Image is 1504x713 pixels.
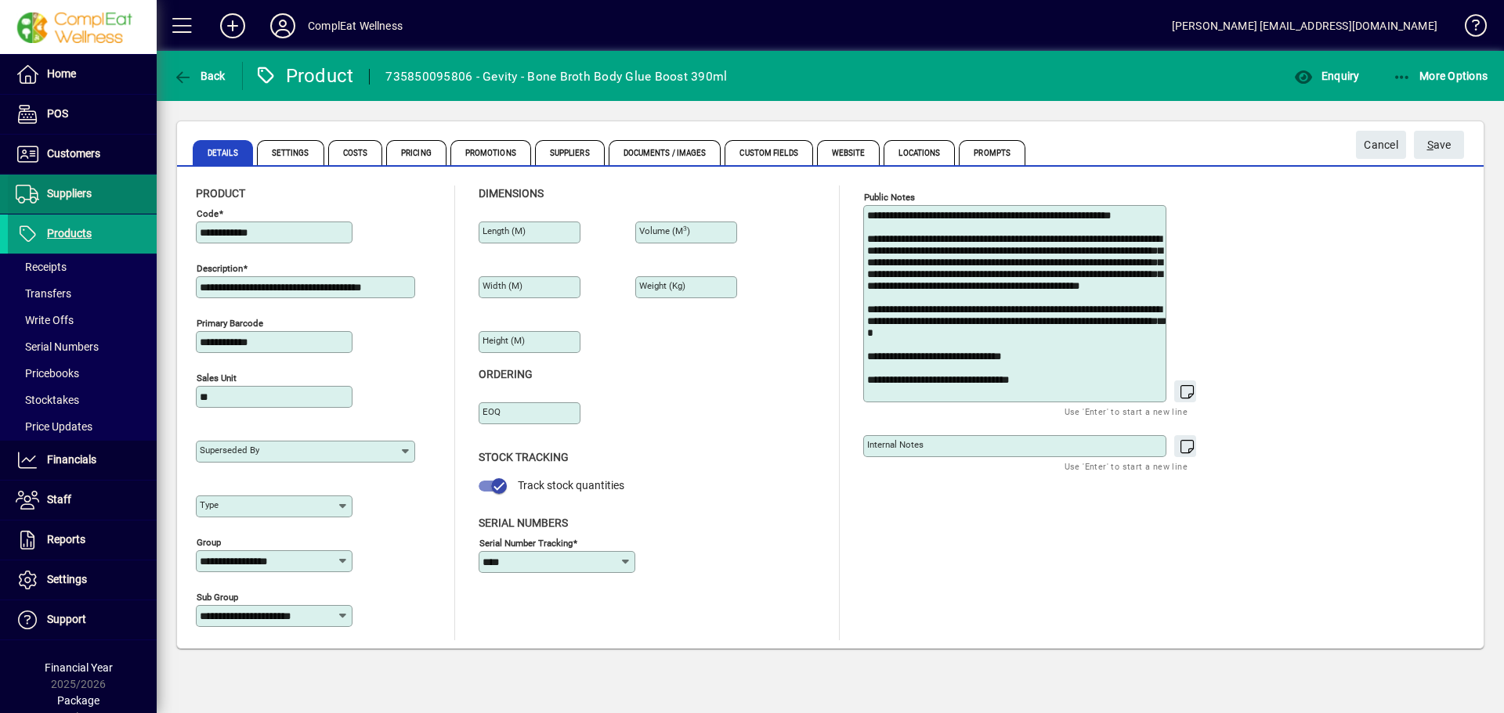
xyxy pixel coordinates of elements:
mat-label: Code [197,208,219,219]
span: Promotions [450,140,531,165]
span: Staff [47,493,71,506]
span: Financials [47,453,96,466]
span: Stock Tracking [479,451,569,463]
button: Profile [258,12,308,40]
span: More Options [1393,70,1488,82]
span: Website [817,140,880,165]
mat-label: Serial Number tracking [479,537,573,548]
span: Products [47,227,92,239]
span: Pricebooks [16,367,79,380]
span: Prompts [959,140,1025,165]
a: Reports [8,520,157,560]
span: Documents / Images [609,140,721,165]
button: More Options [1389,62,1492,90]
div: ComplEat Wellness [308,13,403,38]
mat-label: Weight (Kg) [639,280,685,291]
a: Write Offs [8,307,157,333]
mat-label: Superseded by [200,445,259,456]
a: POS [8,95,157,134]
button: Enquiry [1290,62,1363,90]
span: Settings [257,140,324,165]
mat-hint: Use 'Enter' to start a new line [1065,402,1188,420]
a: Serial Numbers [8,333,157,360]
span: Suppliers [47,187,92,200]
mat-label: Height (m) [483,335,525,346]
span: Write Offs [16,314,74,326]
a: Customers [8,135,157,174]
mat-label: Description [197,263,243,274]
span: Enquiry [1294,70,1359,82]
span: Details [193,140,253,165]
span: POS [47,107,68,120]
span: Serial Numbers [16,340,99,353]
span: Stocktakes [16,394,79,406]
span: Price Updates [16,420,92,433]
a: Support [8,600,157,639]
div: 735850095806 - Gevity - Bone Broth Body Glue Boost 390ml [385,64,727,89]
a: Transfers [8,280,157,307]
a: Receipts [8,254,157,280]
mat-label: Sales unit [197,373,237,384]
span: Receipts [16,261,67,273]
mat-hint: Use 'Enter' to start a new line [1065,457,1188,475]
span: Customers [47,147,100,160]
mat-label: Group [197,537,221,548]
mat-label: Type [200,499,219,510]
a: Knowledge Base [1453,3,1484,54]
button: Add [208,12,258,40]
mat-label: Primary barcode [197,318,263,329]
span: Package [57,694,99,707]
mat-label: Volume (m ) [639,225,690,236]
span: ave [1427,132,1452,158]
app-page-header-button: Back [157,62,243,90]
a: Stocktakes [8,387,157,413]
span: Reports [47,533,85,546]
span: Financial Year [45,661,113,674]
a: Settings [8,560,157,600]
a: Home [8,55,157,94]
mat-label: EOQ [483,406,501,417]
span: Serial Numbers [479,517,568,529]
a: Suppliers [8,175,157,214]
div: Product [255,63,354,88]
a: Pricebooks [8,360,157,387]
mat-label: Sub group [197,592,238,603]
button: Cancel [1356,131,1406,159]
span: Settings [47,573,87,585]
span: Ordering [479,368,533,380]
button: Save [1414,131,1464,159]
span: Dimensions [479,187,544,200]
a: Price Updates [8,413,157,440]
span: Home [47,67,76,80]
span: Product [196,187,245,200]
span: S [1427,139,1433,151]
span: Back [173,70,226,82]
span: Locations [884,140,955,165]
mat-label: Internal Notes [867,439,924,450]
div: [PERSON_NAME] [EMAIL_ADDRESS][DOMAIN_NAME] [1172,13,1437,38]
span: Custom Fields [725,140,812,165]
span: Cancel [1364,132,1398,158]
span: Track stock quantities [518,479,624,492]
span: Costs [328,140,383,165]
span: Support [47,613,86,625]
a: Financials [8,441,157,480]
mat-label: Width (m) [483,280,522,291]
button: Back [169,62,230,90]
mat-label: Public Notes [864,192,915,203]
a: Staff [8,481,157,520]
sup: 3 [683,225,687,232]
mat-label: Length (m) [483,225,526,236]
span: Suppliers [535,140,605,165]
span: Pricing [386,140,446,165]
span: Transfers [16,287,71,300]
